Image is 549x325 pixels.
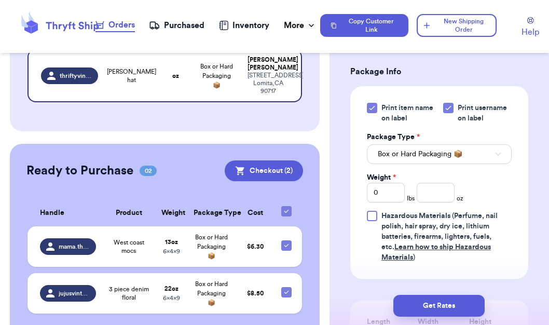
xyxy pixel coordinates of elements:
h3: Package Info [350,65,528,78]
h2: Ready to Purchase [26,162,133,179]
span: Handle [40,208,64,219]
span: thriftyvinty_bysal [60,72,92,80]
th: Product [102,200,156,226]
span: Hazardous Materials [381,212,450,220]
th: Package Type [187,200,235,226]
span: (Perfume, nail polish, hair spray, dry ice, lithium batteries, firearms, lighters, fuels, etc. ) [381,212,498,261]
button: Copy Customer Link [320,14,408,37]
span: $ 8.50 [247,290,264,296]
span: lbs [407,194,415,202]
button: Checkout (2) [225,160,303,181]
a: Inventory [219,19,269,32]
label: Weight [367,172,396,183]
strong: oz [172,73,179,79]
span: [PERSON_NAME] hat [107,67,156,84]
span: $ 6.30 [247,243,264,250]
span: jujusvintagr [59,289,90,297]
a: Orders [95,19,135,32]
div: Orders [95,19,135,31]
span: Print item name on label [381,103,437,124]
span: oz [457,194,463,202]
span: 02 [140,166,157,176]
span: West coast mocs [108,238,149,255]
th: Cost [235,200,275,226]
div: More [284,19,317,32]
span: Box or Hard Packaging 📦 [195,234,228,259]
span: Box or Hard Packaging 📦 [200,63,233,88]
span: 6 x 4 x 9 [163,248,180,254]
a: Learn how to ship Hazardous Materials [381,243,491,261]
span: 3 piece denim floral [108,285,149,302]
span: Box or Hard Packaging 📦 [378,149,462,159]
button: Box or Hard Packaging 📦 [367,144,512,164]
button: New Shipping Order [417,14,497,37]
button: Get Rates [393,295,485,317]
div: [PERSON_NAME] [PERSON_NAME] [248,56,288,72]
span: 6 x 4 x 9 [163,295,180,301]
span: Box or Hard Packaging 📦 [195,281,228,306]
strong: 13 oz [165,239,178,245]
th: Weight [155,200,187,226]
label: Package Type [367,132,420,142]
div: [STREET_ADDRESS] Lomita , CA 90717 [248,72,288,95]
a: Help [521,17,539,38]
span: mama.thunderbird [59,242,90,251]
span: Help [521,26,539,38]
strong: 22 oz [164,286,179,292]
span: Print username on label [458,103,512,124]
a: Purchased [149,19,204,32]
